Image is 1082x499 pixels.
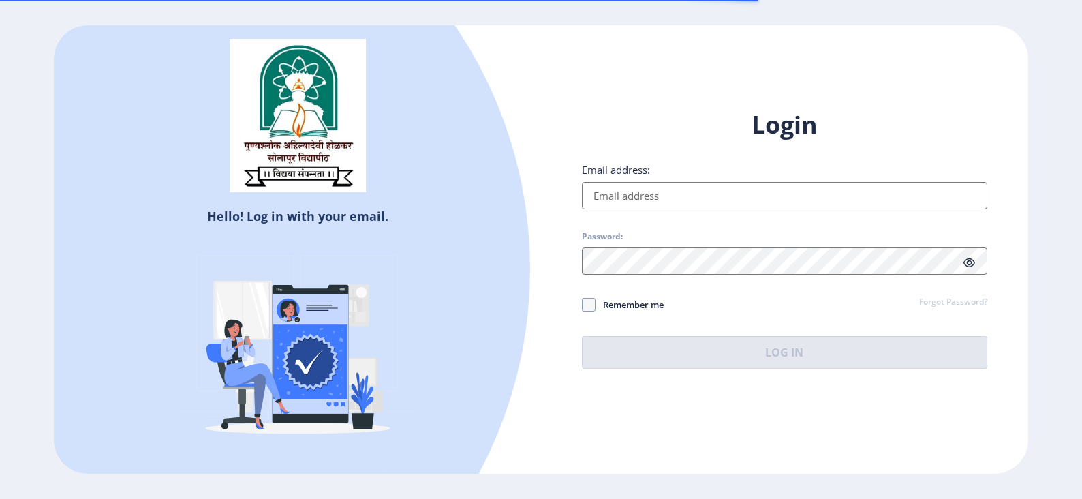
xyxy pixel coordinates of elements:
[354,469,416,489] a: Register
[230,39,366,193] img: sulogo.png
[64,468,531,490] h5: Don't have an account?
[582,163,650,177] label: Email address:
[179,230,417,468] img: Verified-rafiki.svg
[582,231,623,242] label: Password:
[919,297,987,309] a: Forgot Password?
[582,182,987,209] input: Email address
[596,297,664,313] span: Remember me
[582,336,987,369] button: Log In
[582,108,987,141] h1: Login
